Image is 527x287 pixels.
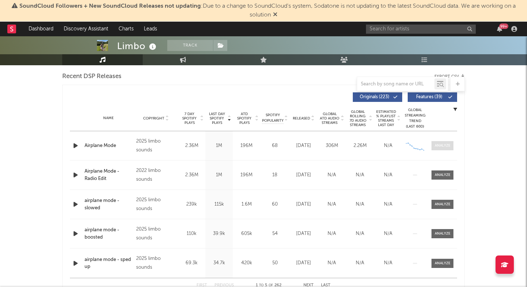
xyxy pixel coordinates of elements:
span: Estimated % Playlist Streams Last Day [376,110,396,127]
div: 420k [235,260,258,267]
div: 2.36M [180,142,203,150]
div: 2.36M [180,172,203,179]
span: Spotify Popularity [262,113,284,124]
a: Dashboard [23,22,59,36]
span: Originals ( 223 ) [358,95,391,99]
a: Airplane Mode [85,142,132,150]
div: 69.3k [180,260,203,267]
span: of [269,284,273,287]
button: Originals(223) [353,92,402,102]
div: N/A [319,260,344,267]
a: Airplane Mode - Radio Edit [85,168,132,182]
input: Search for artists [366,25,476,34]
div: N/A [376,172,400,179]
div: N/A [376,260,400,267]
span: Last Day Spotify Plays [207,112,227,125]
div: 34.7k [207,260,231,267]
div: 1M [207,172,231,179]
a: airplane mode - boosted [85,227,132,241]
span: Global Rolling 7D Audio Streams [348,110,368,127]
div: 54 [262,230,288,238]
div: Global Streaming Trend (Last 60D) [404,107,426,129]
div: 2025 limbo sounds [136,254,176,272]
span: Features ( 39 ) [412,95,446,99]
span: 7 Day Spotify Plays [180,112,199,125]
div: 2025 limbo sounds [136,225,176,243]
div: N/A [348,172,372,179]
a: Discovery Assistant [59,22,113,36]
div: N/A [376,142,400,150]
span: Copyright [143,116,164,121]
div: N/A [348,230,372,238]
div: 39.9k [207,230,231,238]
button: Export CSV [434,74,465,79]
div: [DATE] [291,172,316,179]
div: N/A [376,230,400,238]
span: SoundCloud Followers + New SoundCloud Releases not updating [19,3,201,9]
div: 1.6M [235,201,258,208]
span: : Due to a change to SoundCloud's system, Sodatone is not updating to the latest SoundCloud data.... [19,3,516,18]
button: 99+ [497,26,502,32]
a: airplane mode - sped up [85,256,132,271]
div: 2025 limbo sounds [136,196,176,213]
div: [DATE] [291,230,316,238]
a: Leads [139,22,162,36]
div: 110k [180,230,203,238]
div: 60 [262,201,288,208]
div: N/A [319,172,344,179]
input: Search by song name or URL [357,81,434,87]
a: airplane mode - slowed [85,197,132,211]
div: 115k [207,201,231,208]
div: N/A [348,201,372,208]
div: 99 + [499,23,508,29]
button: Features(39) [408,92,457,102]
button: Track [167,40,213,51]
div: [DATE] [291,201,316,208]
div: N/A [348,260,372,267]
div: 50 [262,260,288,267]
div: N/A [319,201,344,208]
div: [DATE] [291,260,316,267]
span: Global ATD Audio Streams [319,112,340,125]
div: 2.26M [348,142,372,150]
span: Released [293,116,310,121]
div: 2025 limbo sounds [136,137,176,155]
div: 1M [207,142,231,150]
div: 196M [235,172,258,179]
div: Name [85,115,132,121]
span: Recent DSP Releases [62,72,122,81]
div: 2022 limbo sounds [136,166,176,184]
div: 239k [180,201,203,208]
div: 18 [262,172,288,179]
div: Limbo [117,40,158,52]
a: Charts [113,22,139,36]
div: 306M [319,142,344,150]
div: 196M [235,142,258,150]
div: [DATE] [291,142,316,150]
div: 68 [262,142,288,150]
span: Dismiss [273,12,277,18]
div: N/A [319,230,344,238]
div: 605k [235,230,258,238]
div: N/A [376,201,400,208]
span: to [259,284,263,287]
span: ATD Spotify Plays [235,112,254,125]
